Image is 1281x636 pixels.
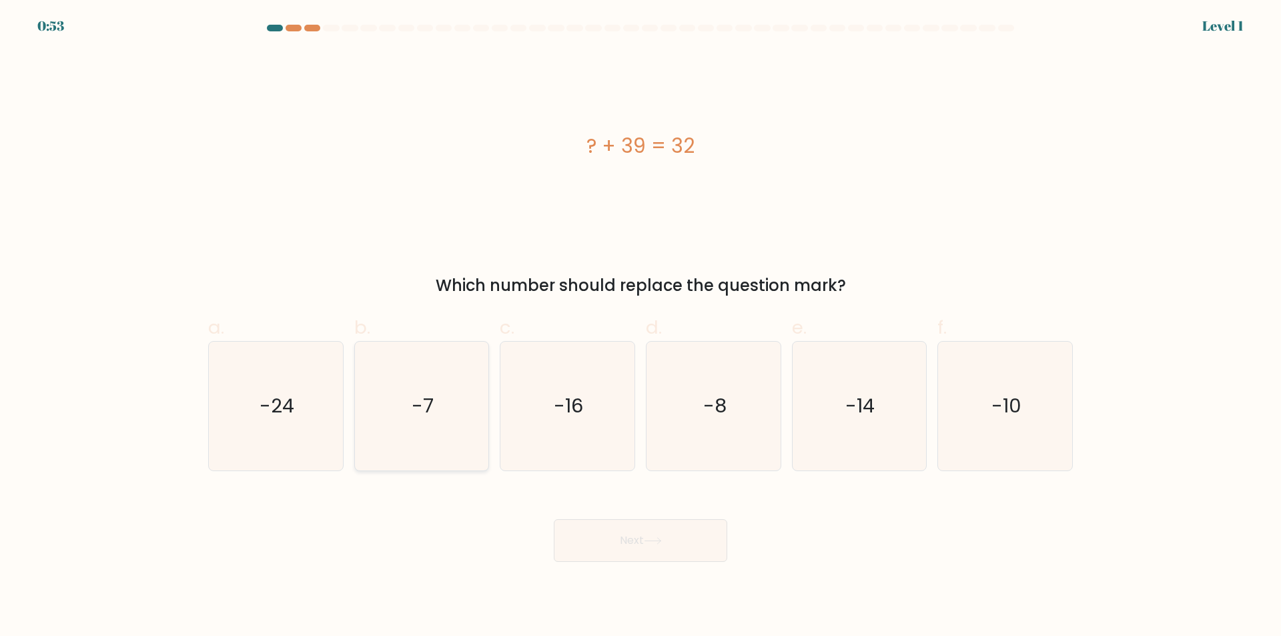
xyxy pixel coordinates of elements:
[216,274,1065,298] div: Which number should replace the question mark?
[554,519,727,562] button: Next
[208,314,224,340] span: a.
[260,393,294,420] text: -24
[412,393,434,420] text: -7
[846,393,875,420] text: -14
[37,16,64,36] div: 0:53
[554,393,584,420] text: -16
[792,314,807,340] span: e.
[991,393,1021,420] text: -10
[937,314,947,340] span: f.
[703,393,727,420] text: -8
[646,314,662,340] span: d.
[500,314,514,340] span: c.
[354,314,370,340] span: b.
[1202,16,1244,36] div: Level 1
[208,131,1073,161] div: ? + 39 = 32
